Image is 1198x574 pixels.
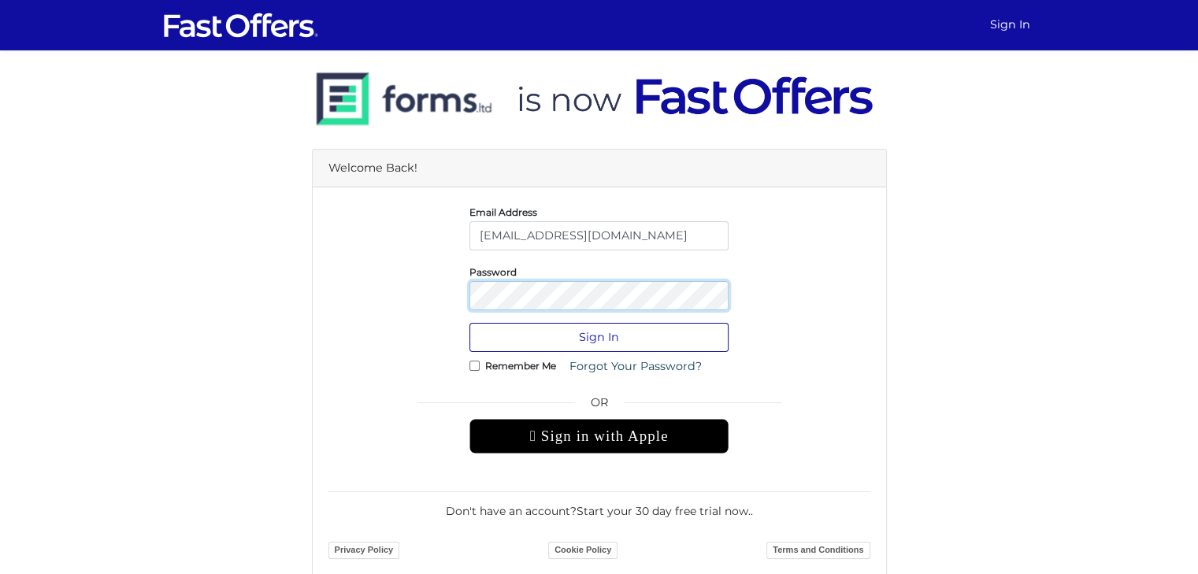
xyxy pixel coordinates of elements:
[328,491,870,520] div: Don't have an account? .
[469,419,729,454] div: Sign in with Apple
[469,270,517,274] label: Password
[469,221,729,250] input: E-Mail
[577,504,751,518] a: Start your 30 day free trial now.
[984,9,1037,40] a: Sign In
[328,542,400,559] a: Privacy Policy
[469,323,729,352] button: Sign In
[548,542,618,559] a: Cookie Policy
[559,352,712,381] a: Forgot Your Password?
[469,394,729,419] span: OR
[469,210,537,214] label: Email Address
[313,150,886,187] div: Welcome Back!
[485,364,556,368] label: Remember Me
[766,542,870,559] a: Terms and Conditions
